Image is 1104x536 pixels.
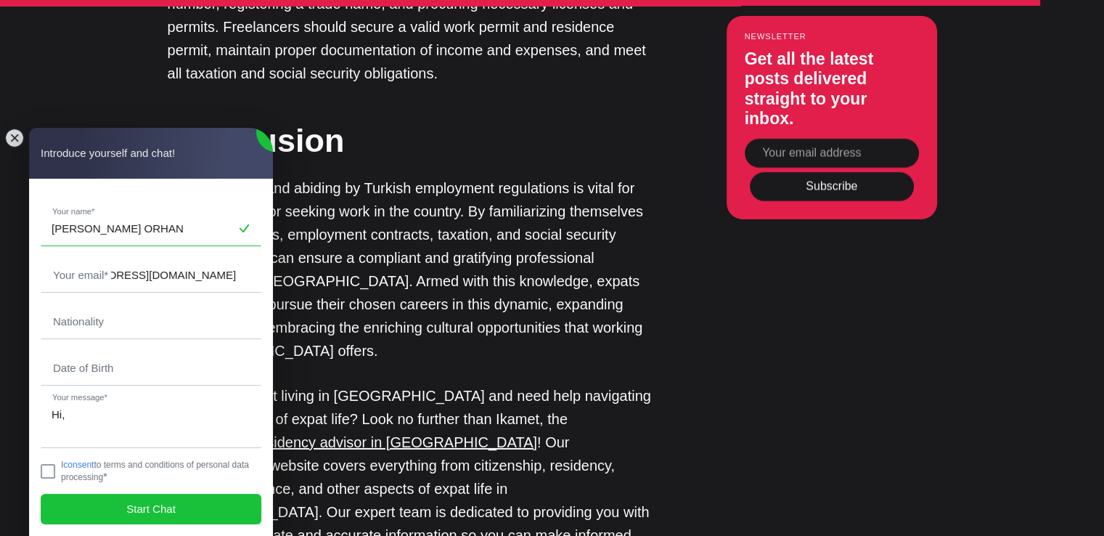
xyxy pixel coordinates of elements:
a: consent [63,460,94,470]
strong: Conclusion [167,122,345,159]
a: online residency advisor in [GEOGRAPHIC_DATA] [211,434,537,450]
jdiv: I to terms and conditions of personal data processing [61,460,249,482]
h1: Start the conversation [161,29,376,55]
span: Already a member? [194,139,300,156]
span: Start Chat [126,501,176,517]
small: Newsletter [745,32,919,41]
button: Sign up now [221,100,316,131]
input: Your email address [745,139,919,168]
p: Understanding and abiding by Turkish employment regulations is vital for expats working or seekin... [168,176,654,362]
button: Subscribe [750,172,914,201]
h3: Get all the latest posts delivered straight to your inbox. [745,49,919,129]
p: Become a member of to start commenting. [23,61,514,79]
span: Ikamet [247,62,294,76]
button: Sign in [303,140,343,155]
input: DD/MM/YYYY [41,352,261,385]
